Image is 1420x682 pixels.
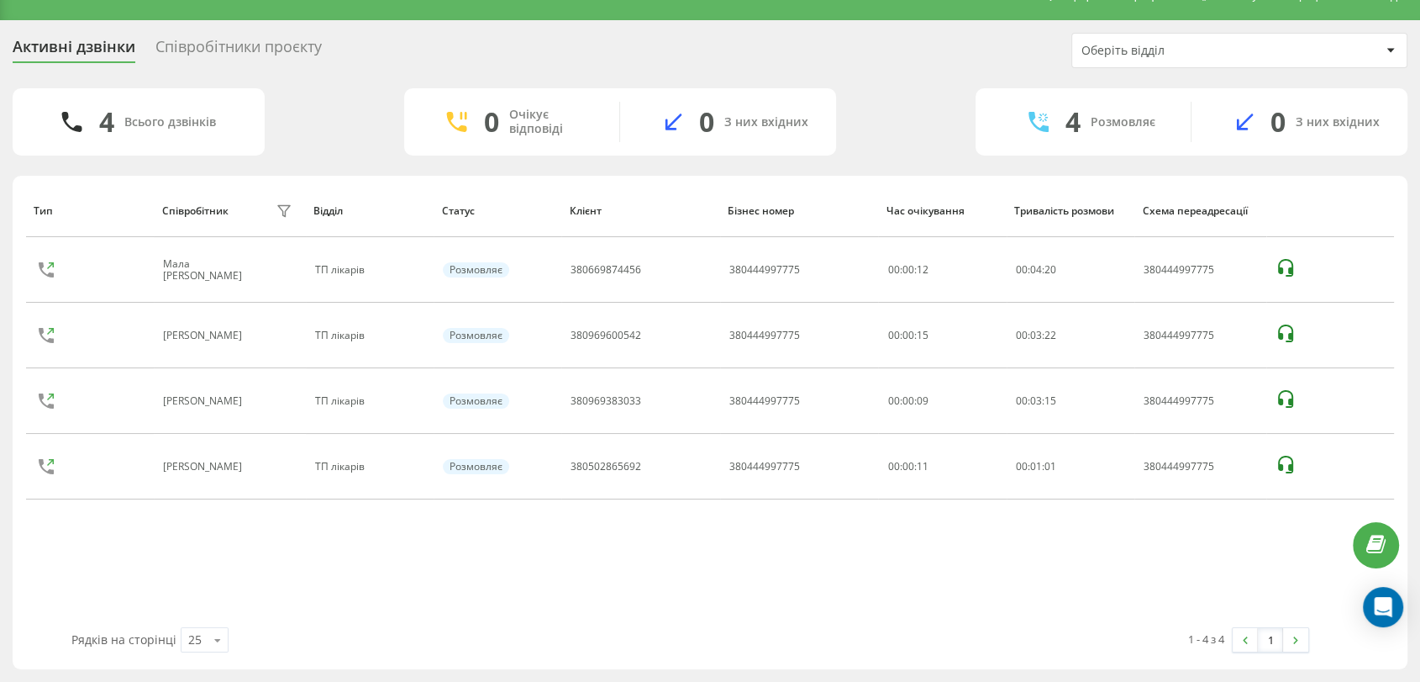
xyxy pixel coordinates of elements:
[699,106,714,138] div: 0
[1030,262,1042,277] span: 04
[1270,106,1286,138] div: 0
[443,328,509,343] div: Розмовляє
[315,461,424,473] div: ТП лікарів
[124,115,216,130] div: Всього дзвінків
[1014,205,1126,217] div: Тривалість розмови
[1016,262,1028,277] span: 00
[71,632,176,648] span: Рядків на сторінці
[571,264,641,276] div: 380669874456
[1258,628,1283,652] a: 1
[1044,459,1056,473] span: 01
[571,330,641,341] div: 380969600542
[1065,106,1081,138] div: 4
[443,459,509,474] div: Розмовляє
[1016,328,1028,342] span: 00
[1363,587,1403,627] div: Open Intercom Messenger
[163,395,246,407] div: [PERSON_NAME]
[484,106,499,138] div: 0
[1144,395,1257,407] div: 380444997775
[441,205,553,217] div: Статус
[1030,328,1042,342] span: 03
[724,115,808,130] div: З них вхідних
[1016,264,1056,276] div: : :
[443,394,509,409] div: Розмовляє
[1091,115,1155,130] div: Розмовляє
[313,205,425,217] div: Відділ
[315,395,424,407] div: ТП лікарів
[887,330,997,341] div: 00:00:15
[155,38,322,64] div: Співробітники проєкту
[1044,328,1056,342] span: 22
[188,632,202,648] div: 25
[887,264,997,276] div: 00:00:12
[163,330,246,341] div: [PERSON_NAME]
[1016,395,1056,407] div: : :
[1016,394,1028,408] span: 00
[1188,631,1224,648] div: 1 - 4 з 4
[729,395,800,407] div: 380444997775
[728,205,870,217] div: Бізнес номер
[1030,394,1042,408] span: 03
[1044,262,1056,277] span: 20
[729,330,800,341] div: 380444997775
[886,205,998,217] div: Час очікування
[887,395,997,407] div: 00:00:09
[887,461,997,473] div: 00:00:11
[99,106,114,138] div: 4
[509,108,594,136] div: Очікує відповіді
[1144,264,1257,276] div: 380444997775
[1044,394,1056,408] span: 15
[1143,205,1259,217] div: Схема переадресації
[162,205,229,217] div: Співробітник
[1144,461,1257,473] div: 380444997775
[1030,459,1042,473] span: 01
[1081,44,1282,58] div: Оберіть відділ
[1016,330,1056,341] div: : :
[1296,115,1380,130] div: З них вхідних
[163,461,246,473] div: [PERSON_NAME]
[1016,459,1028,473] span: 00
[1016,461,1056,473] div: : :
[13,38,135,64] div: Активні дзвінки
[729,264,800,276] div: 380444997775
[443,262,509,278] div: Розмовляє
[163,258,271,283] div: Мала [PERSON_NAME]
[729,461,800,473] div: 380444997775
[315,330,424,341] div: ТП лікарів
[34,205,145,217] div: Тип
[570,205,713,217] div: Клієнт
[315,264,424,276] div: ТП лікарів
[571,461,641,473] div: 380502865692
[571,395,641,407] div: 380969383033
[1144,330,1257,341] div: 380444997775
